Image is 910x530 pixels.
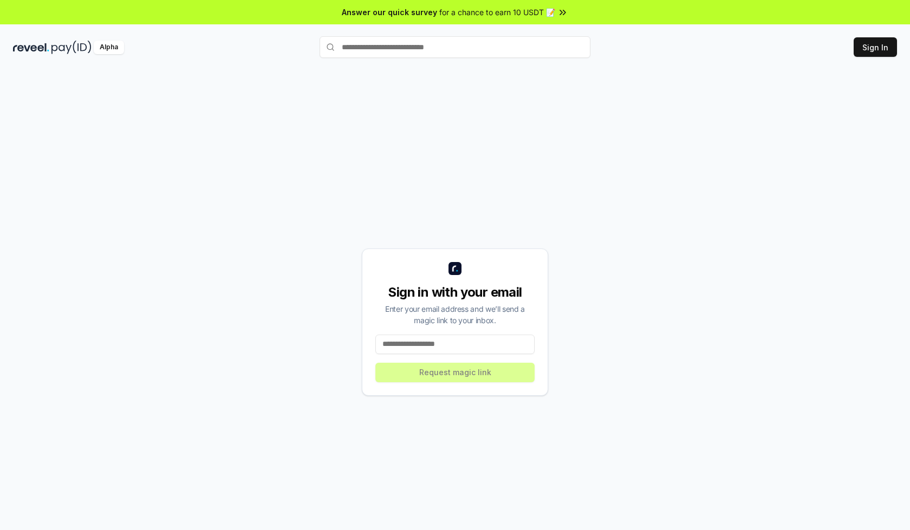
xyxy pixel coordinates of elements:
[51,41,92,54] img: pay_id
[854,37,897,57] button: Sign In
[448,262,461,275] img: logo_small
[375,284,535,301] div: Sign in with your email
[94,41,124,54] div: Alpha
[342,6,437,18] span: Answer our quick survey
[375,303,535,326] div: Enter your email address and we’ll send a magic link to your inbox.
[439,6,555,18] span: for a chance to earn 10 USDT 📝
[13,41,49,54] img: reveel_dark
